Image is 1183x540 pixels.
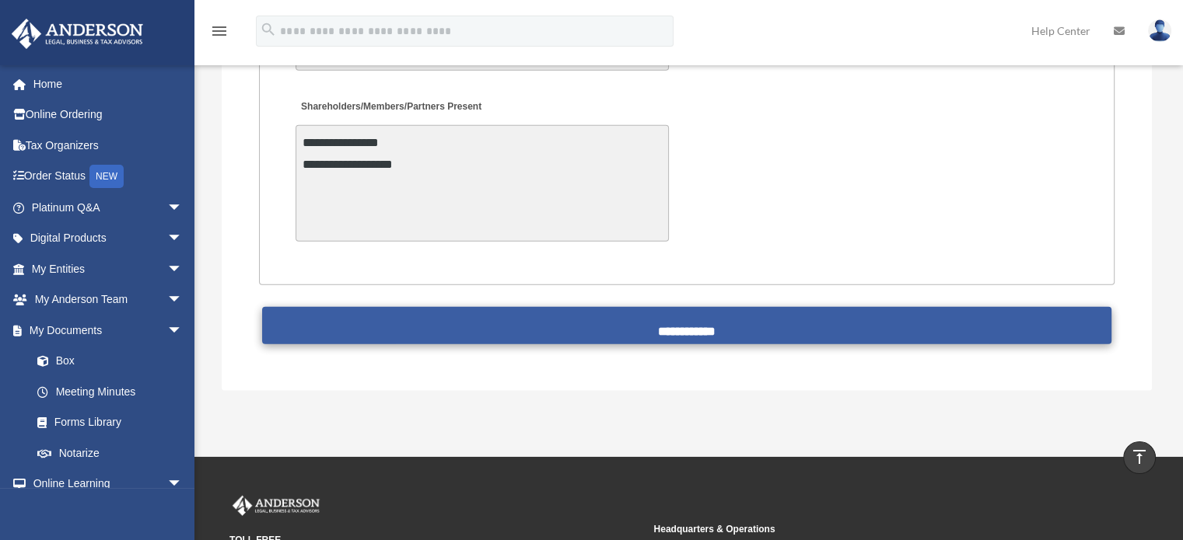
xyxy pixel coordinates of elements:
div: NEW [89,165,124,188]
a: vertical_align_top [1123,441,1156,474]
a: Home [11,68,206,99]
a: My Anderson Teamarrow_drop_down [11,284,206,315]
i: menu [210,22,229,40]
a: menu [210,27,229,40]
a: Tax Organizers [11,130,206,161]
a: Forms Library [22,407,206,438]
a: Platinum Q&Aarrow_drop_down [11,192,206,223]
img: Anderson Advisors Platinum Portal [229,496,323,516]
i: search [260,21,277,38]
span: arrow_drop_down [167,284,198,316]
a: Digital Productsarrow_drop_down [11,223,206,254]
span: arrow_drop_down [167,192,198,224]
a: My Entitiesarrow_drop_down [11,253,206,284]
span: arrow_drop_down [167,315,198,347]
i: vertical_align_top [1130,448,1149,466]
small: Headquarters & Operations [653,521,1066,538]
img: Anderson Advisors Platinum Portal [7,19,148,49]
a: Notarize [22,437,206,469]
label: Shareholders/Members/Partners Present [296,97,485,118]
span: arrow_drop_down [167,469,198,500]
a: Online Ordering [11,99,206,131]
a: Meeting Minutes [22,376,198,407]
a: My Documentsarrow_drop_down [11,315,206,346]
a: Order StatusNEW [11,161,206,193]
a: Online Learningarrow_drop_down [11,469,206,500]
span: arrow_drop_down [167,253,198,285]
a: Box [22,346,206,377]
span: arrow_drop_down [167,223,198,255]
img: User Pic [1148,19,1171,42]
